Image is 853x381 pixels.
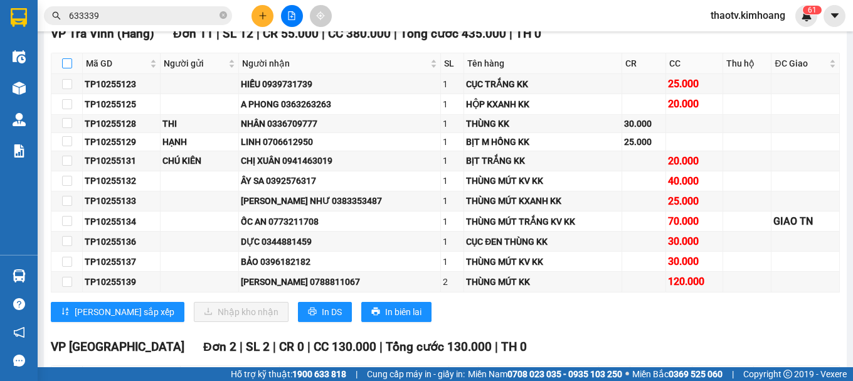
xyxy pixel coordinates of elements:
div: 25.000 [668,76,720,92]
div: HIẾU 0939731739 [241,77,438,91]
div: BỊT M HỒNG KK [466,135,619,149]
div: 40.000 [668,173,720,189]
img: warehouse-icon [13,113,26,126]
div: TP10255125 [85,97,158,111]
div: TP10255131 [85,154,158,168]
span: Tổng cước 130.000 [386,340,492,354]
span: ⚪️ [625,372,629,377]
div: THI [162,117,236,131]
button: caret-down [824,5,845,27]
span: Đơn 2 [203,340,236,354]
div: [PERSON_NAME] 0788811067 [241,275,438,289]
div: 1 [443,117,462,131]
span: CC 130.000 [314,340,376,354]
div: ỐC AN 0773211708 [241,215,438,228]
strong: 0708 023 035 - 0935 103 250 [507,369,622,379]
div: 25.000 [624,135,664,149]
div: 120.000 [668,274,720,289]
td: TP10255128 [83,115,161,133]
span: TH 0 [501,340,527,354]
span: CC 380.000 [328,26,391,41]
span: notification [13,326,25,338]
span: SL 2 [246,340,270,354]
span: | [322,26,325,41]
span: close-circle [220,11,227,19]
span: [PERSON_NAME] sắp xếp [75,305,174,319]
span: file-add [287,11,296,20]
div: 1 [443,77,462,91]
span: SL 12 [223,26,253,41]
img: solution-icon [13,144,26,158]
div: 70.000 [668,213,720,229]
div: BẢO 0396182182 [241,255,438,269]
div: GIAO TN [773,213,837,229]
div: DỰC 0344881459 [241,235,438,249]
span: Mã GD [86,56,147,70]
div: TP10255136 [85,235,158,249]
button: file-add [281,5,303,27]
div: TP10255129 [85,135,158,149]
button: aim [310,5,332,27]
button: sort-ascending[PERSON_NAME] sắp xếp [51,302,184,322]
span: copyright [783,370,792,378]
div: LINH 0706612950 [241,135,438,149]
th: SL [441,53,464,74]
div: CHÚ KIÊN [162,154,236,168]
input: Tìm tên, số ĐT hoặc mã đơn [69,9,217,23]
div: THÙNG MÚT KV KK [466,255,619,269]
span: | [257,26,260,41]
div: TP10255134 [85,215,158,228]
td: TP10255137 [83,252,161,272]
span: In DS [322,305,342,319]
td: TP10255134 [83,212,161,232]
div: 1 [443,255,462,269]
td: TP10255133 [83,191,161,212]
span: sort-ascending [61,307,70,317]
div: 1 [443,194,462,208]
div: NHÂN 0336709777 [241,117,438,131]
div: TP10255133 [85,194,158,208]
span: thaotv.kimhoang [701,8,795,23]
span: | [356,367,358,381]
span: Tổng cước 435.000 [400,26,506,41]
span: VP [GEOGRAPHIC_DATA] [51,340,184,354]
div: CỤC ĐEN THÙNG KK [466,235,619,249]
span: | [732,367,734,381]
span: 6 [808,6,812,14]
span: plus [258,11,267,20]
button: downloadNhập kho nhận [194,302,289,322]
div: 30.000 [668,233,720,249]
span: TH 0 [516,26,541,41]
span: Miền Bắc [632,367,723,381]
div: HỘP KXANH KK [466,97,619,111]
span: | [379,340,383,354]
span: question-circle [13,298,25,310]
span: caret-down [829,10,840,21]
button: plus [252,5,273,27]
span: search [52,11,61,20]
span: | [216,26,220,41]
strong: 1900 633 818 [292,369,346,379]
div: CỤC TRẮNG KK [466,77,619,91]
span: printer [371,307,380,317]
span: | [495,340,498,354]
button: printerIn DS [298,302,352,322]
div: HẠNH [162,135,236,149]
div: 1 [443,154,462,168]
span: Đơn 11 [173,26,213,41]
span: | [273,340,276,354]
div: 30.000 [668,254,720,269]
th: CC [666,53,723,74]
span: 1 [812,6,817,14]
td: TP10255139 [83,272,161,292]
span: aim [316,11,325,20]
div: [PERSON_NAME] NHƯ 0383353487 [241,194,438,208]
div: TP10255132 [85,174,158,188]
th: CR [622,53,667,74]
div: THÙNG MÚT KK [466,275,619,289]
div: TP10255128 [85,117,158,131]
span: In biên lai [385,305,421,319]
button: printerIn biên lai [361,302,432,322]
div: 1 [443,135,462,149]
div: 20.000 [668,153,720,169]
